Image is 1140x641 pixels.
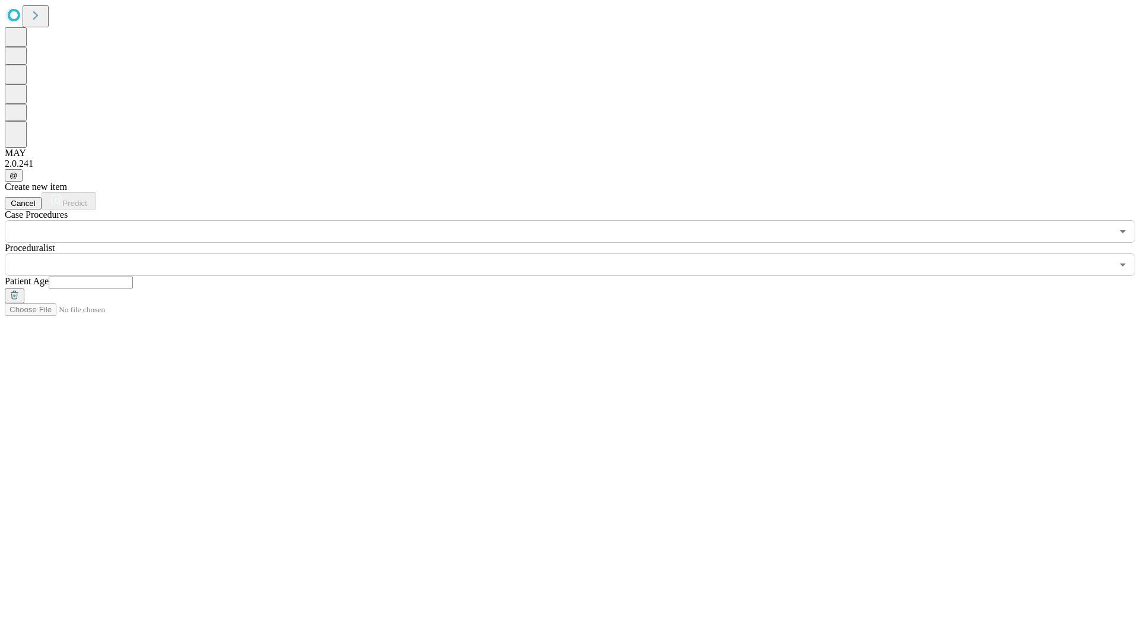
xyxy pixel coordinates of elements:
[5,276,49,286] span: Patient Age
[5,158,1135,169] div: 2.0.241
[1114,256,1131,273] button: Open
[5,197,42,210] button: Cancel
[42,192,96,210] button: Predict
[5,243,55,253] span: Proceduralist
[62,199,87,208] span: Predict
[5,210,68,220] span: Scheduled Procedure
[5,182,67,192] span: Create new item
[5,169,23,182] button: @
[1114,223,1131,240] button: Open
[9,171,18,180] span: @
[5,148,1135,158] div: MAY
[11,199,36,208] span: Cancel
